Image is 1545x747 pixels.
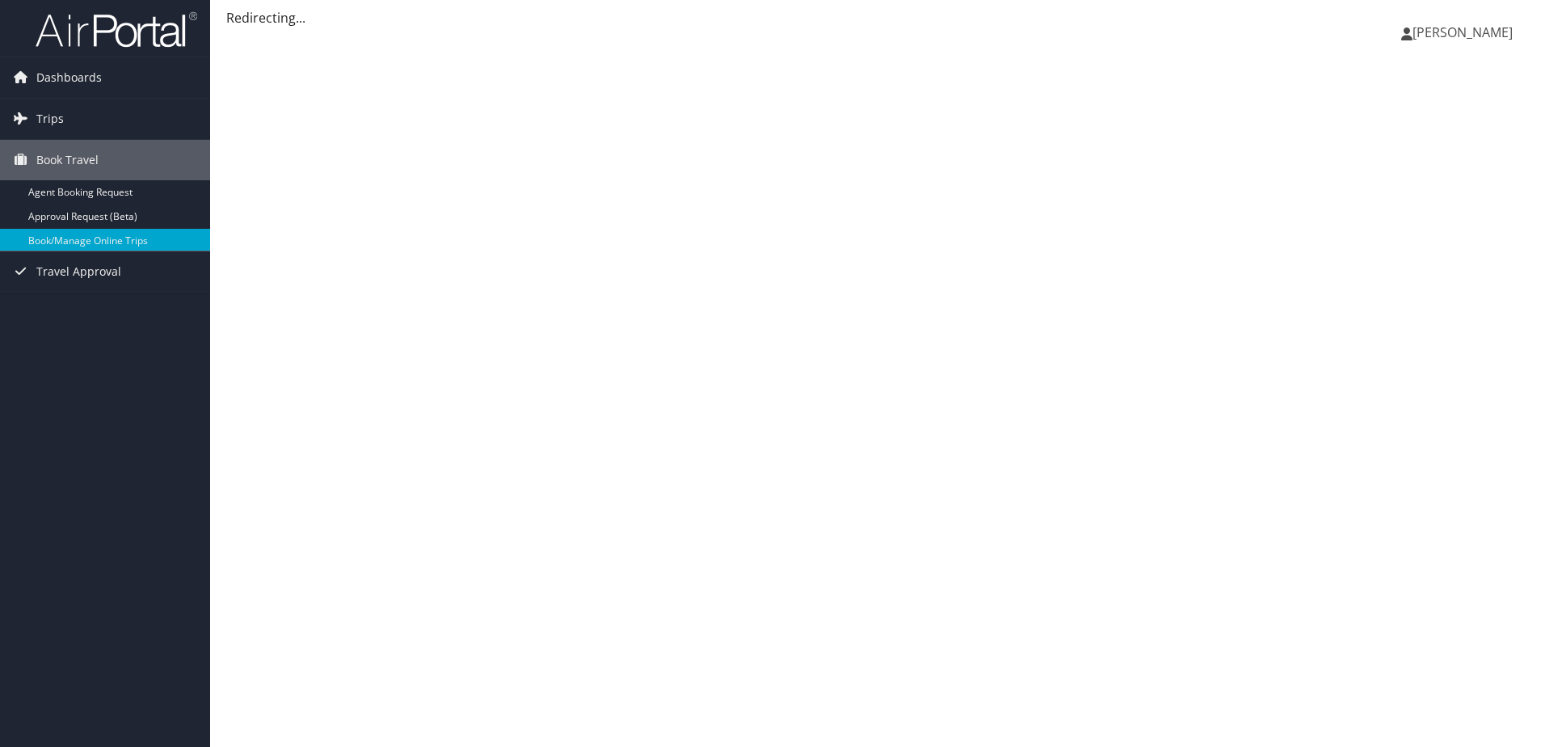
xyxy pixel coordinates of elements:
[226,8,1529,27] div: Redirecting...
[36,11,197,49] img: airportal-logo.png
[36,99,64,139] span: Trips
[36,57,102,98] span: Dashboards
[36,140,99,180] span: Book Travel
[1412,23,1513,41] span: [PERSON_NAME]
[36,251,121,292] span: Travel Approval
[1401,8,1529,57] a: [PERSON_NAME]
